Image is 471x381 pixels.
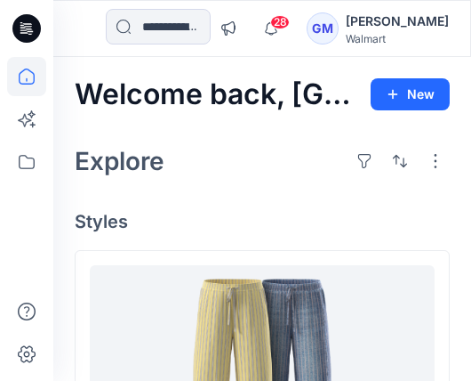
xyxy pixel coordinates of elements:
h4: Styles [75,211,450,232]
button: New [371,78,450,110]
h2: Welcome back, [GEOGRAPHIC_DATA] [75,78,363,111]
div: GM [307,12,339,45]
div: [PERSON_NAME] [346,11,449,32]
span: 28 [270,15,290,29]
h2: Explore [75,147,164,175]
div: Walmart [346,32,449,45]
